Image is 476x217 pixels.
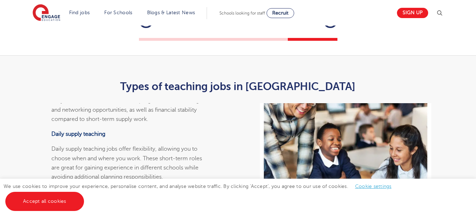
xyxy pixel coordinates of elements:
a: Cookie settings [355,184,392,189]
a: Recruit [267,8,294,18]
a: Find jobs [69,10,90,15]
button: 2 of 4 [189,38,238,41]
a: Accept all cookies [5,192,84,211]
button: 4 of 4 [288,38,337,41]
span: Daily supply teaching jobs offer flexibility, allowing you to choose when and where you work. The... [51,146,202,180]
button: 3 of 4 [238,38,288,41]
a: For Schools [104,10,132,15]
a: Blogs & Latest News [147,10,195,15]
span: Recruit [272,10,289,16]
b: Types of teaching jobs in [GEOGRAPHIC_DATA] [120,80,355,93]
span: We use cookies to improve your experience, personalise content, and analyse website traffic. By c... [4,184,399,204]
button: 1 of 4 [139,38,189,41]
span: Schools looking for staff [219,11,265,16]
img: Engage Education [33,4,60,22]
b: Daily supply teaching [51,131,105,137]
a: Sign up [397,8,428,18]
